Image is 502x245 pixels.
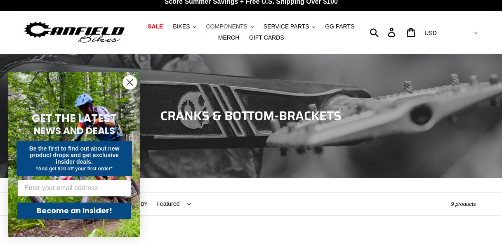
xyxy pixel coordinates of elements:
button: BIKES [169,21,200,32]
button: COMPONENTS [202,21,257,32]
span: COMPONENTS [206,23,247,30]
button: Become an Insider! [17,203,131,219]
button: Close dialog [123,75,137,90]
span: *And get $10 off your first order* [36,166,112,172]
a: MERCH [214,32,243,43]
a: GIFT CARDS [245,32,288,43]
span: CRANKS & BOTTOM-BRACKETS [160,106,342,125]
a: GG PARTS [321,21,358,32]
a: SALE [144,21,167,32]
input: Enter your email address [17,180,131,196]
span: SALE [148,23,163,30]
span: 9 products [451,201,476,207]
button: SERVICE PARTS [259,21,319,32]
span: BIKES [173,23,190,30]
span: GET THE LATEST [32,111,117,126]
span: NEWS AND DEALS [34,124,115,137]
span: GG PARTS [325,23,354,30]
span: Be the first to find out about new product drops and get exclusive insider deals. [29,145,120,165]
span: GIFT CARDS [249,34,284,41]
img: Canfield Bikes [23,19,126,45]
span: SERVICE PARTS [264,23,309,30]
span: MERCH [218,34,239,41]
